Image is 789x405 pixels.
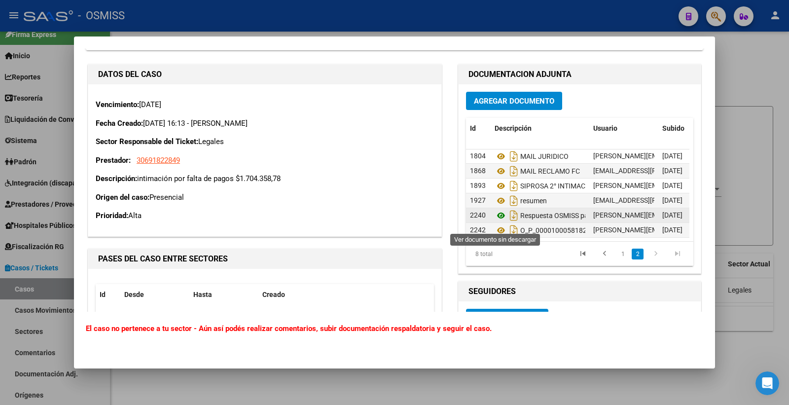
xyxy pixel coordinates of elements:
[495,124,532,132] span: Descripción
[507,193,520,209] i: Descargar documento
[96,156,131,165] strong: Prestador:
[466,242,510,266] div: 8 total
[470,224,487,236] div: 2242
[470,150,487,162] div: 1804
[520,152,569,160] span: MAIL JURIDICO
[96,100,139,109] strong: Vencimiento:
[662,167,682,175] span: [DATE]
[98,253,431,265] h1: PASES DEL CASO ENTRE SECTORES
[593,124,617,132] span: Usuario
[662,182,682,189] span: [DATE]
[662,124,684,132] span: Subido
[96,211,128,220] strong: Prioridad:
[474,97,554,106] span: Agregar Documento
[96,119,143,128] strong: Fecha Creado:
[507,148,520,164] i: Descargar documento
[662,211,682,219] span: [DATE]
[507,163,520,179] i: Descargar documento
[617,249,629,259] a: 1
[755,371,779,395] iframe: Intercom live chat
[96,192,434,203] p: Presencial
[520,212,602,220] span: Respuesta OSMISS parte 1
[124,291,144,298] span: Desde
[507,208,520,223] i: Descargar documento
[470,165,487,177] div: 1868
[96,193,149,202] strong: Origen del caso:
[615,246,630,262] li: page 1
[520,167,580,175] span: MAIL RECLAMO FC
[96,173,434,184] p: intimación por falta de pagos $1.704.358,78
[520,226,587,234] span: O_P_0000100058182
[646,249,665,259] a: go to next page
[520,182,597,190] span: SIPROSA 2° INTIMACIÓN
[662,226,682,234] span: [DATE]
[520,197,547,205] span: resumen
[470,124,476,132] span: Id
[662,196,682,204] span: [DATE]
[668,249,687,259] a: go to last page
[258,284,308,305] datatable-header-cell: Creado
[658,118,708,139] datatable-header-cell: Subido
[574,249,592,259] a: go to first page
[491,118,589,139] datatable-header-cell: Descripción
[128,211,142,220] span: Alta
[96,118,434,129] p: [DATE] 16:13 - [PERSON_NAME]
[262,291,285,298] span: Creado
[96,99,434,110] p: [DATE]
[466,92,562,110] button: Agregar Documento
[632,249,644,259] a: 2
[96,284,120,305] datatable-header-cell: Id
[189,284,258,305] datatable-header-cell: Hasta
[595,249,614,259] a: go to previous page
[470,195,487,206] div: 1927
[589,118,658,139] datatable-header-cell: Usuario
[466,118,491,139] datatable-header-cell: Id
[630,246,645,262] li: page 2
[466,309,548,327] button: Agregar Usuario
[96,174,137,183] strong: Descripción:
[662,152,682,160] span: [DATE]
[507,178,520,194] i: Descargar documento
[468,286,691,297] h1: SEGUIDORES
[100,291,106,298] span: Id
[120,284,189,305] datatable-header-cell: Desde
[470,180,487,191] div: 1893
[98,70,162,79] strong: DATOS DEL CASO
[137,156,180,165] span: 30691822849
[468,69,691,80] h1: DOCUMENTACION ADJUNTA
[86,324,492,333] b: El caso no pertenece a tu sector - Aún así podés realizar comentarios, subir documentación respal...
[96,137,198,146] strong: Sector Responsable del Ticket:
[96,136,434,147] p: Legales
[193,291,212,298] span: Hasta
[470,210,487,221] div: 2240
[507,222,520,238] i: Descargar documento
